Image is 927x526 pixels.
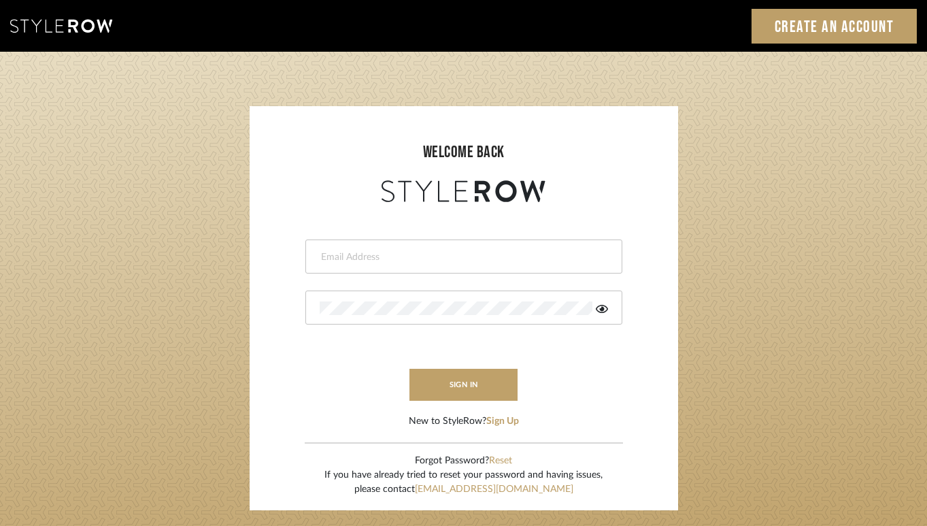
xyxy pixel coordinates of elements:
input: Email Address [320,250,605,264]
div: New to StyleRow? [409,414,519,429]
button: Sign Up [486,414,519,429]
div: Forgot Password? [324,454,603,468]
button: sign in [409,369,518,401]
div: If you have already tried to reset your password and having issues, please contact [324,468,603,497]
a: [EMAIL_ADDRESS][DOMAIN_NAME] [415,484,573,494]
a: Create an Account [752,9,917,44]
div: welcome back [263,140,664,165]
button: Reset [489,454,512,468]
